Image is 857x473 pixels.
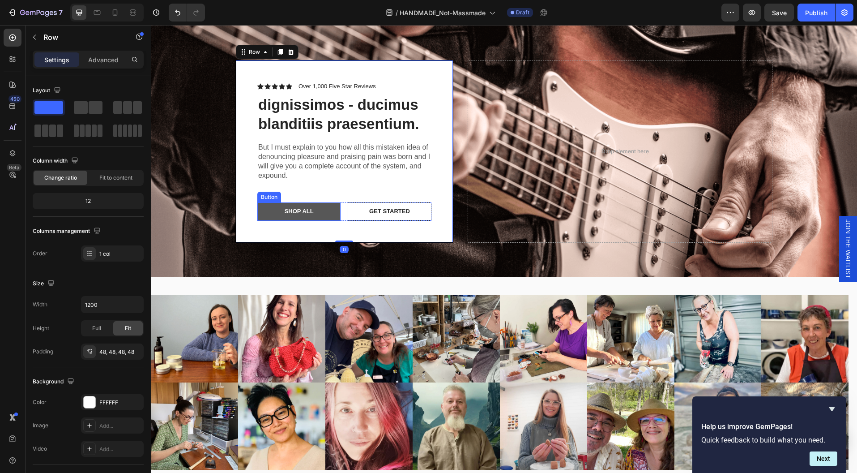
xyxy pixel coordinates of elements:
h2: dignissimos - ducimus blanditiis praesentium. [107,69,281,110]
div: Height [33,324,49,332]
div: Padding [33,348,53,356]
span: Fit to content [99,174,132,182]
span: Save [772,9,787,17]
div: Publish [805,8,827,17]
p: Advanced [88,55,119,64]
div: Button [108,168,128,176]
div: Order [33,249,47,258]
div: Beta [7,164,21,171]
input: Auto [81,297,143,313]
div: 0 [189,221,198,228]
div: Shop ALL [134,183,163,190]
p: But I must explain to you how all this mistaken idea of denouncing pleasure and praising pain was... [107,118,280,155]
div: 1 col [99,250,141,258]
div: Width [33,301,47,309]
span: Draft [516,9,529,17]
div: Add... [99,445,141,453]
div: Background [33,376,76,388]
button: Save [764,4,794,21]
img: gempages_582886930119656088-91db1278-54be-44b8-bc60-61afcf5231cc.jpg [175,270,262,357]
span: HANDMADE_Not-Massmade [400,8,486,17]
div: 48, 48, 48, 48 [99,348,141,356]
button: Shop ALL [107,177,190,196]
div: 12 [34,195,142,207]
p: Settings [44,55,69,64]
div: Color [33,398,47,406]
img: gempages_582886930119656088-52990fdf-ab6b-4eb9-bbc2-625f8d4371aa.jpg [436,357,524,445]
span: JOIN THE WAITLIST [693,194,702,253]
div: Get started [218,183,259,190]
p: Quick feedback to build what you need. [701,436,837,444]
div: Image [33,421,48,430]
img: gempages_582886930119656088-13b83f9c-ce3a-4e84-8c6a-8ee08a77da4e.jpg [175,357,262,445]
img: gempages_582886930119656088-b300c66f-88d0-4bca-955a-e02da84e2301.jpg [87,357,175,445]
p: 7 [59,7,63,18]
img: gempages_582886930119656088-d3afc06e-4434-45c4-b889-d3326eac5353.jpg [524,357,611,445]
span: Full [92,324,101,332]
img: gempages_582886930119656088-4ed9357c-e4f5-4863-85b7-612d80543e9c.jpg [262,270,349,357]
span: / [396,8,398,17]
div: Drop element here [451,123,498,130]
div: 450 [9,95,21,103]
img: gempages_582886930119656088-af4cfdc7-77db-43e7-821f-0f6f7751a332.jpg [87,270,175,357]
img: gempages_582886930119656088-a9378581-bd9a-40f2-8913-3a7827df2c26.jpg [262,357,349,445]
img: gempages_582886930119656088-5c4730cc-718e-44c8-8370-24796325ba67.jpg [436,270,524,357]
span: Change ratio [44,174,77,182]
p: Row [43,32,119,43]
div: Row [96,23,111,31]
span: Fit [125,324,131,332]
div: FFFFFF [99,399,141,407]
div: Add... [99,422,141,430]
button: Get started [197,177,280,196]
iframe: Design area [151,25,857,473]
img: gempages_582886930119656088-c72af3d4-cc53-463c-bbd3-a6e3fe5964f4.jpg [524,270,611,357]
img: gempages_582886930119656088-24442dd1-b972-42e8-8d5d-e7a06799d96d.jpg [610,270,698,357]
img: gempages_582886930119656088-0b773f66-fd24-400e-bd13-78e72564ea8f.jpg [349,357,436,445]
button: Next question [810,451,837,466]
img: gempages_582886930119656088-a55c04df-ce7b-42ab-86a6-7cb7af4f1095.jpg [349,270,436,357]
div: Columns management [33,225,102,237]
div: Video [33,445,47,453]
p: Over 1,000 Five Star Reviews [148,58,225,65]
h2: Help us improve GemPages! [701,421,837,432]
div: Size [33,278,56,290]
div: Help us improve GemPages! [701,404,837,466]
div: Undo/Redo [169,4,205,21]
div: Column width [33,155,80,167]
button: Hide survey [827,404,837,414]
div: Layout [33,85,63,97]
button: 7 [4,4,67,21]
img: gempages_582886930119656088-3136e877-0aea-4975-8db5-e41a948205b2.jpg [610,357,698,445]
button: Publish [797,4,835,21]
